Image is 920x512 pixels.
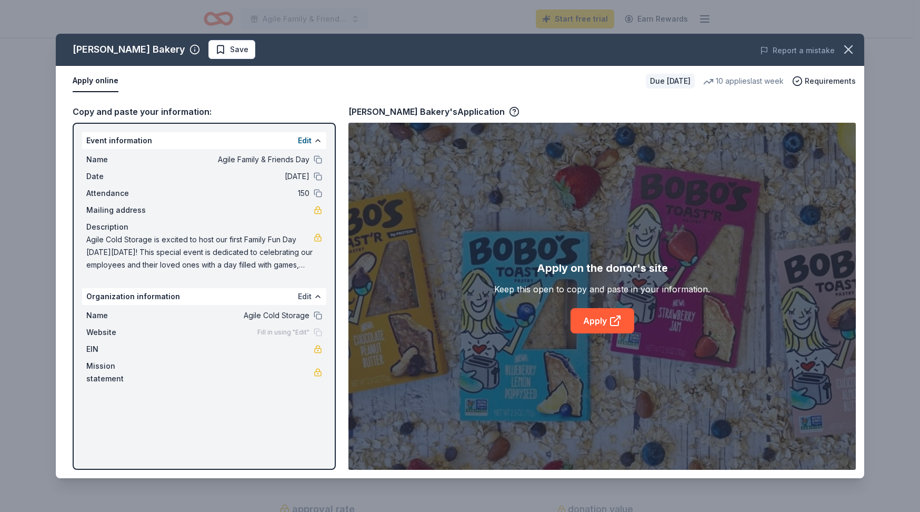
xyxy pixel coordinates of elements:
[792,75,856,87] button: Requirements
[703,75,784,87] div: 10 applies last week
[571,308,634,333] a: Apply
[86,360,157,385] span: Mission statement
[537,260,668,277] div: Apply on the donor's site
[494,283,710,296] div: Keep this open to copy and paste in your information.
[86,326,157,339] span: Website
[157,153,309,166] span: Agile Family & Friends Day
[86,187,157,200] span: Attendance
[348,105,519,119] div: [PERSON_NAME] Bakery's Application
[86,153,157,166] span: Name
[86,170,157,183] span: Date
[82,132,326,149] div: Event information
[646,74,695,88] div: Due [DATE]
[230,43,248,56] span: Save
[73,70,118,92] button: Apply online
[157,170,309,183] span: [DATE]
[257,328,309,337] span: Fill in using "Edit"
[157,187,309,200] span: 150
[157,309,309,322] span: Agile Cold Storage
[86,343,157,356] span: EIN
[73,105,336,119] div: Copy and paste your information:
[86,309,157,322] span: Name
[82,288,326,305] div: Organization information
[86,204,157,216] span: Mailing address
[298,134,312,147] button: Edit
[73,41,185,58] div: [PERSON_NAME] Bakery
[298,290,312,303] button: Edit
[805,75,856,87] span: Requirements
[86,221,322,233] div: Description
[760,44,835,57] button: Report a mistake
[86,233,314,271] span: Agile Cold Storage is excited to host our first Family Fun Day [DATE][DATE]! This special event i...
[208,40,255,59] button: Save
